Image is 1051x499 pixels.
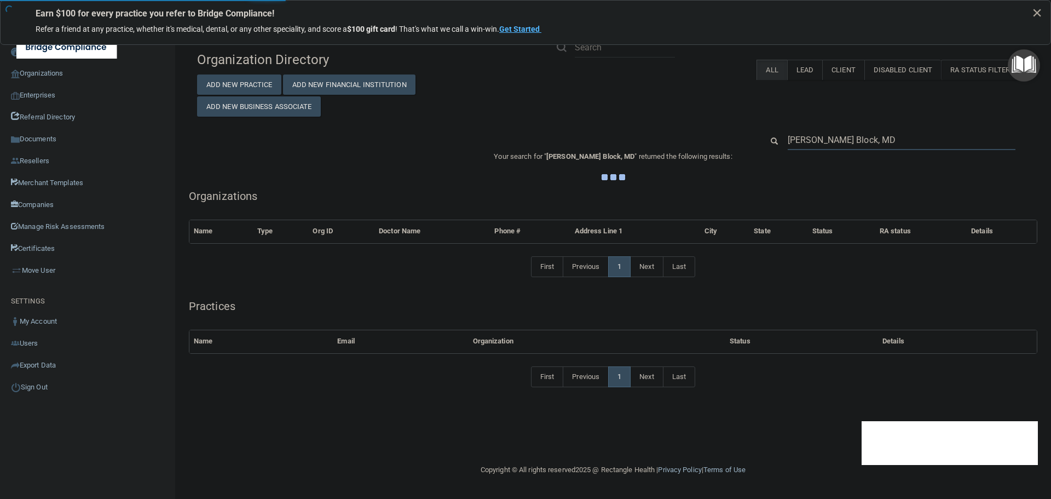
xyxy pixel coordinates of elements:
span: Refer a friend at any practice, whether it's medical, dental, or any other speciality, and score a [36,25,347,33]
th: City [700,220,749,243]
a: Next [630,256,663,277]
a: Last [663,256,695,277]
input: Search [788,130,1015,150]
img: ic_power_dark.7ecde6b1.png [11,382,21,392]
th: Organization [469,330,725,353]
span: [PERSON_NAME] Block, MD [546,152,634,160]
th: Details [967,220,1037,243]
th: Status [725,330,878,353]
th: Phone # [490,220,570,243]
input: Search [575,37,675,58]
th: Doctor Name [374,220,490,243]
th: Name [189,220,253,243]
th: Org ID [308,220,374,243]
a: Last [663,366,695,387]
a: Terms of Use [703,466,746,474]
a: First [531,256,564,277]
img: ic-search.3b580494.png [557,42,567,52]
a: Privacy Policy [658,466,701,474]
button: Close [1032,4,1042,21]
img: ic_reseller.de258add.png [11,157,20,165]
label: Disabled Client [864,60,942,80]
img: icon-export.b9366987.png [11,361,20,370]
strong: Get Started [499,25,540,33]
button: Add New Financial Institution [283,74,415,95]
img: enterprise.0d942306.png [11,92,20,100]
iframe: Drift Widget Chat Controller [862,421,1038,465]
a: 1 [608,256,631,277]
a: 1 [608,366,631,387]
span: ! That's what we call a win-win. [395,25,499,33]
button: Add New Business Associate [197,96,321,117]
th: State [749,220,808,243]
strong: $100 gift card [347,25,395,33]
p: Your search for " " returned the following results: [189,150,1037,163]
img: bridge_compliance_login_screen.278c3ca4.svg [16,36,117,59]
th: Email [333,330,468,353]
th: Name [189,330,333,353]
h5: Organizations [189,190,1037,202]
a: Previous [563,366,609,387]
label: Lead [787,60,822,80]
th: Details [878,330,1037,353]
label: SETTINGS [11,295,45,308]
a: Previous [563,256,609,277]
th: Type [253,220,309,243]
a: First [531,366,564,387]
div: Copyright © All rights reserved 2025 @ Rectangle Health | | [413,452,813,487]
button: Open Resource Center [1008,49,1040,82]
img: briefcase.64adab9b.png [11,265,22,276]
label: Client [822,60,864,80]
label: All [757,60,787,80]
th: RA status [875,220,967,243]
img: ic_user_dark.df1a06c3.png [11,317,20,326]
span: RA Status Filter [950,66,1020,74]
th: Address Line 1 [570,220,700,243]
h5: Practices [189,300,1037,312]
a: Get Started [499,25,541,33]
img: icon-documents.8dae5593.png [11,135,20,144]
a: Next [630,366,663,387]
button: Add New Practice [197,74,281,95]
p: Earn $100 for every practice you refer to Bridge Compliance! [36,8,1015,19]
img: organization-icon.f8decf85.png [11,70,20,78]
img: ajax-loader.4d491dd7.gif [602,174,625,180]
img: icon-users.e205127d.png [11,339,20,348]
th: Status [808,220,875,243]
